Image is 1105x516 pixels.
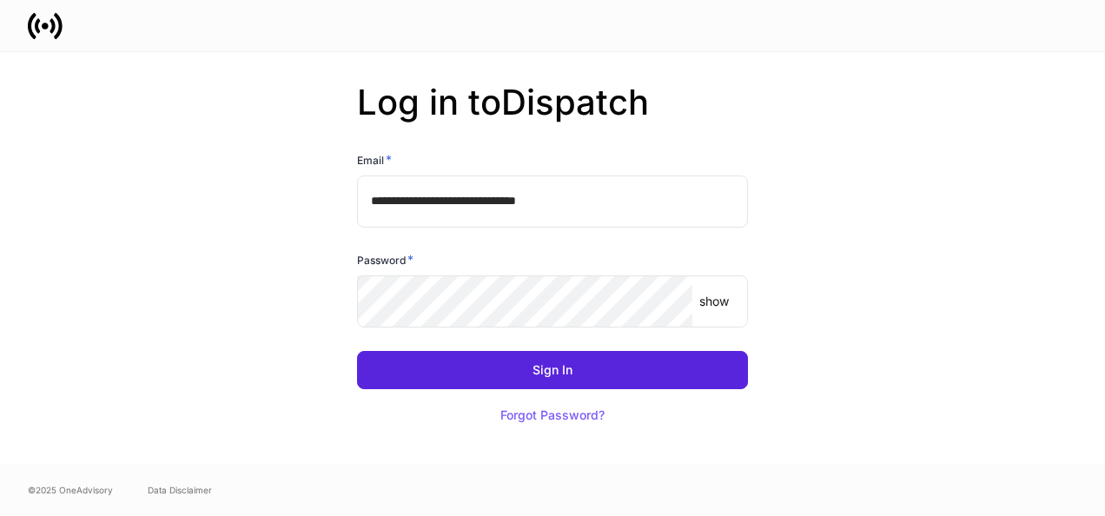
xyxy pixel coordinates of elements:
[479,396,626,434] button: Forgot Password?
[28,483,113,497] span: © 2025 OneAdvisory
[357,151,392,169] h6: Email
[533,364,572,376] div: Sign In
[357,251,414,268] h6: Password
[357,82,748,151] h2: Log in to Dispatch
[699,293,729,310] p: show
[500,409,605,421] div: Forgot Password?
[148,483,212,497] a: Data Disclaimer
[357,351,748,389] button: Sign In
